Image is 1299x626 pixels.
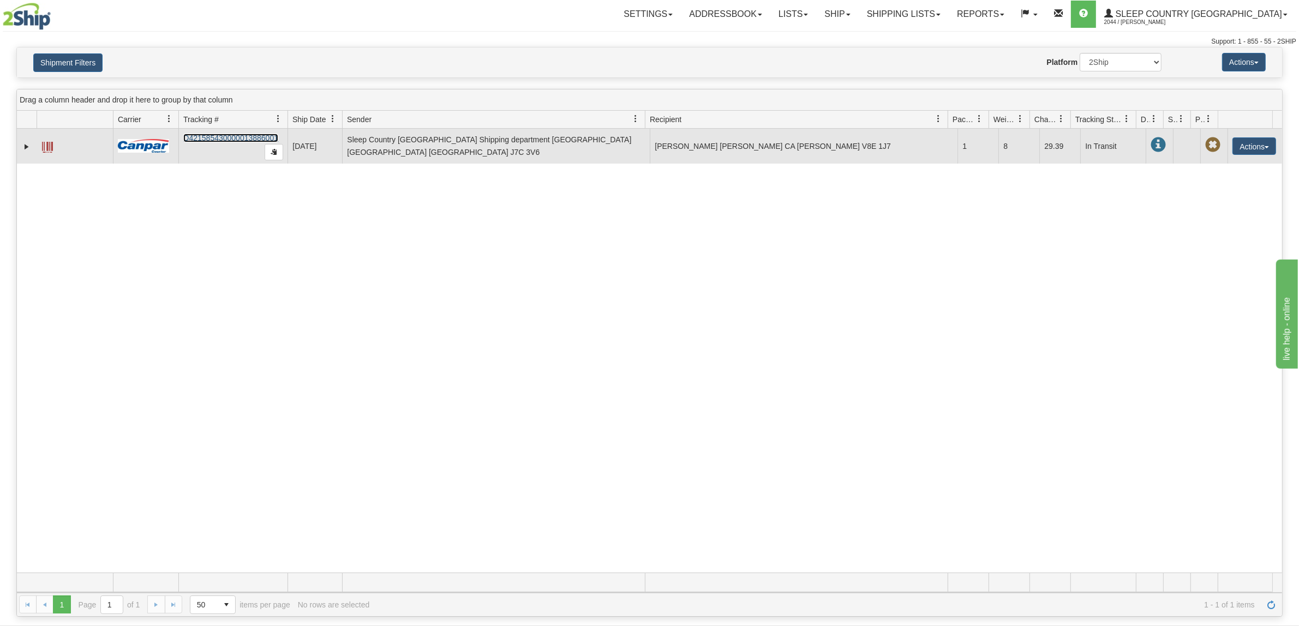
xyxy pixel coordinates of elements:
[1168,114,1177,125] span: Shipment Issues
[377,600,1255,609] span: 1 - 1 of 1 items
[1047,57,1078,68] label: Platform
[183,114,219,125] span: Tracking #
[17,89,1282,111] div: grid grouping header
[650,114,681,125] span: Recipient
[998,129,1039,164] td: 8
[1080,129,1146,164] td: In Transit
[1195,114,1205,125] span: Pickup Status
[859,1,949,28] a: Shipping lists
[265,144,283,160] button: Copy to clipboard
[1039,129,1080,164] td: 29.39
[949,1,1013,28] a: Reports
[1117,110,1136,128] a: Tracking Status filter column settings
[1205,137,1220,153] span: Pickup Not Assigned
[1232,137,1276,155] button: Actions
[269,110,288,128] a: Tracking # filter column settings
[1151,137,1166,153] span: In Transit
[292,114,326,125] span: Ship Date
[33,53,103,72] button: Shipment Filters
[1034,114,1057,125] span: Charge
[1011,110,1029,128] a: Weight filter column settings
[1262,595,1280,613] a: Refresh
[993,114,1016,125] span: Weight
[160,110,178,128] a: Carrier filter column settings
[118,139,169,153] img: 14 - Canpar
[770,1,816,28] a: Lists
[1104,17,1186,28] span: 2044 / [PERSON_NAME]
[298,600,370,609] div: No rows are selected
[1274,257,1298,369] iframe: chat widget
[970,110,989,128] a: Packages filter column settings
[816,1,858,28] a: Ship
[1172,110,1190,128] a: Shipment Issues filter column settings
[42,137,53,154] a: Label
[3,37,1296,46] div: Support: 1 - 855 - 55 - 2SHIP
[79,595,140,614] span: Page of 1
[342,129,650,164] td: Sleep Country [GEOGRAPHIC_DATA] Shipping department [GEOGRAPHIC_DATA] [GEOGRAPHIC_DATA] [GEOGRAPH...
[190,595,290,614] span: items per page
[1222,53,1266,71] button: Actions
[218,596,235,613] span: select
[1145,110,1163,128] a: Delivery Status filter column settings
[288,129,342,164] td: [DATE]
[615,1,681,28] a: Settings
[183,134,278,142] a: D421585430000013886001
[953,114,975,125] span: Packages
[324,110,342,128] a: Ship Date filter column settings
[929,110,948,128] a: Recipient filter column settings
[347,114,372,125] span: Sender
[8,7,101,20] div: live help - online
[650,129,957,164] td: [PERSON_NAME] [PERSON_NAME] CA [PERSON_NAME] V8E 1J7
[3,3,51,30] img: logo2044.jpg
[197,599,211,610] span: 50
[1075,114,1123,125] span: Tracking Status
[190,595,236,614] span: Page sizes drop down
[101,596,123,613] input: Page 1
[118,114,141,125] span: Carrier
[53,595,70,613] span: Page 1
[626,110,645,128] a: Sender filter column settings
[1199,110,1218,128] a: Pickup Status filter column settings
[957,129,998,164] td: 1
[1113,9,1282,19] span: Sleep Country [GEOGRAPHIC_DATA]
[1096,1,1296,28] a: Sleep Country [GEOGRAPHIC_DATA] 2044 / [PERSON_NAME]
[1141,114,1150,125] span: Delivery Status
[21,141,32,152] a: Expand
[681,1,770,28] a: Addressbook
[1052,110,1070,128] a: Charge filter column settings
